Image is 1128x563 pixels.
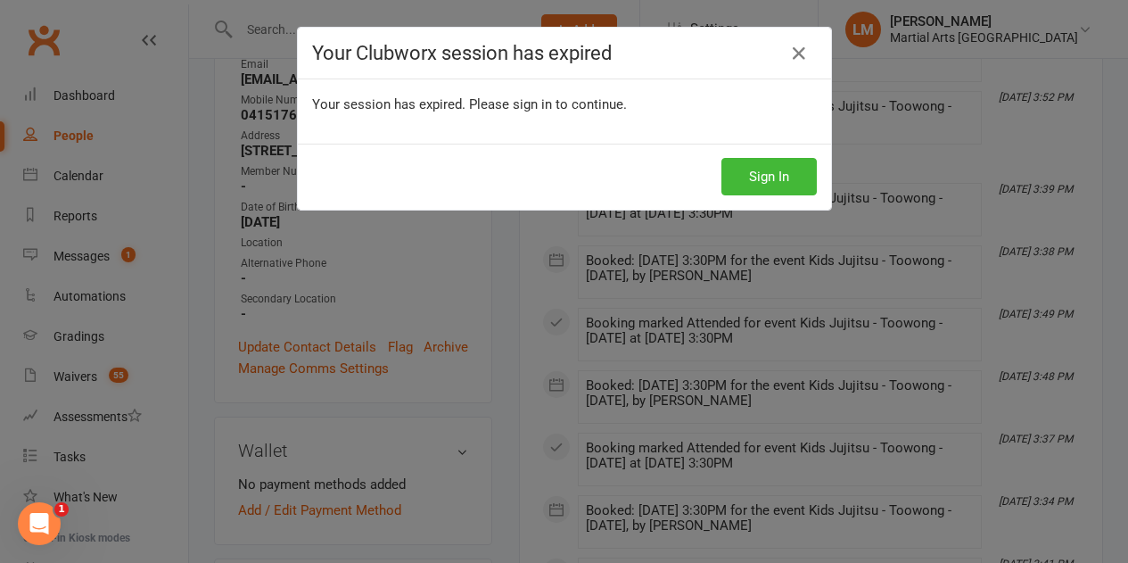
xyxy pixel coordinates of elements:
[785,39,813,68] a: Close
[721,158,817,195] button: Sign In
[312,42,817,64] h4: Your Clubworx session has expired
[54,502,69,517] span: 1
[312,96,627,112] span: Your session has expired. Please sign in to continue.
[18,502,61,545] iframe: Intercom live chat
